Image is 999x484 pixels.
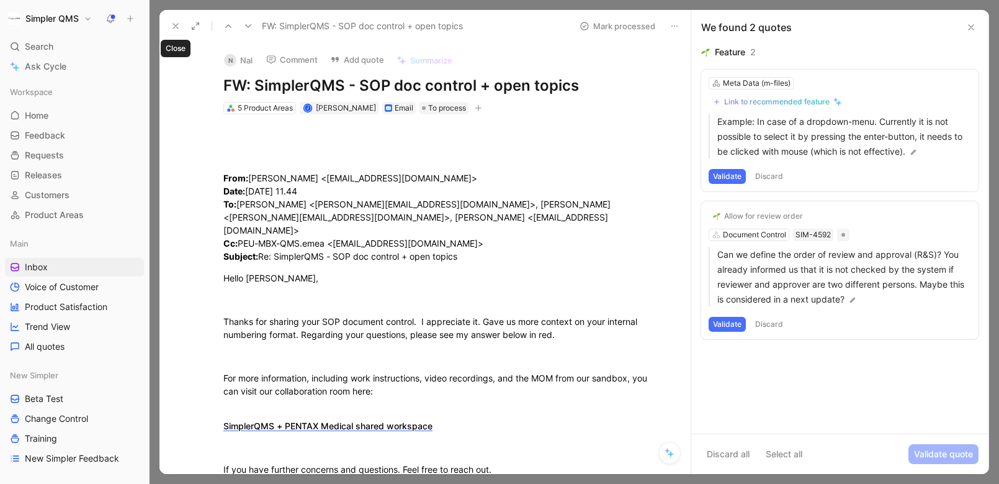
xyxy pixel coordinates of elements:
span: Re: SimplerQMS - SOP doc control + open topics [258,251,457,262]
button: Discard [751,169,787,184]
a: Feedback [5,126,144,145]
a: Customers [5,186,144,204]
a: New Simpler Feedback [5,449,144,468]
span: Training [25,432,57,445]
span: Search [25,39,53,54]
img: pen.svg [909,148,918,157]
button: Simpler QMSSimpler QMS [5,10,95,27]
button: 🌱Allow for review order [709,209,807,224]
div: Workspace [5,83,144,101]
span: Subject: [223,251,258,262]
div: J [304,104,311,111]
span: Product Satisfaction [25,301,107,313]
span: New Simpler Feedback [25,452,119,465]
span: Product Areas [25,209,84,221]
span: Voice of Customer [25,281,99,293]
span: Ask Cycle [25,59,66,74]
button: Add quote [325,51,390,68]
button: Validate [709,169,746,184]
span: Trend View [25,321,70,333]
span: For more information, including work instructions, video recordings, and the MOM from our sandbox... [223,373,650,396]
span: [PERSON_NAME] <[PERSON_NAME][EMAIL_ADDRESS][DOMAIN_NAME]>, [PERSON_NAME] <[PERSON_NAME][EMAIL_ADD... [223,199,613,235]
a: Releases [5,166,144,185]
button: Select all [760,444,808,464]
span: Releases [25,169,62,181]
div: Meta Data (m-files) [723,77,791,89]
span: [PERSON_NAME] [316,103,376,112]
div: Email [395,102,413,114]
span: Cc: [223,238,238,249]
button: Comment [261,51,323,68]
span: New Simpler [10,369,58,381]
span: Summarize [410,55,452,66]
a: Change Control [5,409,144,428]
button: Link to recommended feature [709,94,846,109]
span: [DATE] 11.44 [245,186,297,196]
div: Main [5,234,144,253]
img: Simpler QMS [8,12,20,25]
span: [PERSON_NAME] <[EMAIL_ADDRESS][DOMAIN_NAME]> [248,173,477,183]
a: SimplerQMS + PENTAX Medical shared workspace [223,421,432,431]
span: All quotes [25,340,65,353]
button: Validate [709,317,746,332]
span: If you have further concerns and questions. Feel free to reach out. [223,464,491,475]
span: Beta Test [25,393,63,405]
span: Workspace [10,86,53,98]
p: Example: In case of a dropdown-menu. Currently it is not possible to select it by pressing the en... [717,114,971,159]
a: Trend View [5,317,144,336]
span: Thanks for sharing your SOP document control. I appreciate it. Gave us more context on your inter... [223,316,640,340]
a: Voice of Customer [5,278,144,296]
span: PEU-MBX-QMS.emea <[EMAIL_ADDRESS][DOMAIN_NAME]> [238,238,483,249]
button: NNal [218,51,258,70]
div: Search [5,37,144,56]
button: Validate quote [908,444,979,464]
button: Summarize [391,52,458,69]
div: Close [161,40,190,57]
span: Feedback [25,129,65,142]
img: 🌱 [701,48,710,57]
h1: Simpler QMS [25,13,79,24]
div: Allow for review order [724,211,803,221]
span: Requests [25,149,64,162]
a: Ask Cycle [5,57,144,76]
span: FW: SimplerQMS - SOP doc control + open topics [262,19,463,34]
span: Customers [25,189,69,201]
div: We found 2 quotes [701,20,792,35]
span: Main [10,237,29,250]
span: Home [25,109,48,122]
button: Discard all [701,444,755,464]
img: pen.svg [848,296,857,304]
a: Product Satisfaction [5,298,144,316]
div: 2 [750,45,756,60]
div: Feature [715,45,745,60]
a: Product Areas [5,206,144,224]
span: To process [428,102,466,114]
a: Training [5,429,144,448]
div: 5 Product Areas [238,102,293,114]
img: 🌱 [713,212,720,220]
a: Home [5,106,144,125]
div: New SimplerBeta TestChange ControlTrainingNew Simpler Feedback [5,366,144,468]
span: From: [223,173,248,183]
a: Inbox [5,258,144,276]
p: Can we define the order of review and approval (R&S)? You already informed us that it is not chec... [717,247,971,307]
button: Discard [751,317,787,332]
a: All quotes [5,337,144,356]
a: Beta Test [5,390,144,408]
span: Change Control [25,413,88,425]
div: MainInboxVoice of CustomerProduct SatisfactionTrend ViewAll quotes [5,234,144,356]
span: Inbox [25,261,48,273]
span: Hello [PERSON_NAME], [223,273,318,283]
div: To process [419,102,468,114]
span: Date: [223,186,245,196]
span: To: [223,199,236,209]
button: Mark processed [574,17,661,35]
div: New Simpler [5,366,144,385]
h1: FW: SimplerQMS - SOP doc control + open topics [223,76,653,96]
div: Link to recommended feature [724,97,830,107]
a: Requests [5,146,144,165]
div: N [224,54,236,66]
